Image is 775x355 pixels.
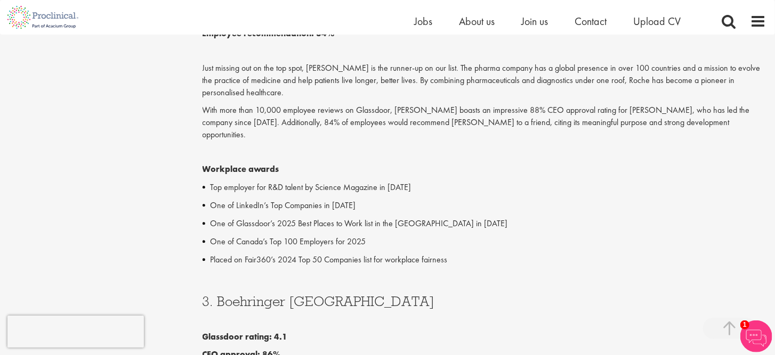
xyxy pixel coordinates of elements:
span: 1 [740,320,749,329]
a: Contact [575,14,607,28]
p: Placed on Fair360’s 2024 Top 50 Companies list for workplace fairness [211,253,766,266]
b: Workplace awards [203,163,281,175]
b: Glassdoor rating: 4.1 [203,331,288,342]
b: Employee recommendation: 84% [203,28,335,39]
p: Just missing out on the top spot, [PERSON_NAME] is the runner-up on our list. The pharma company ... [203,62,766,99]
p: One of LinkedIn’s Top Companies in [DATE] [211,199,766,212]
a: Join us [521,14,548,28]
p: With more than 10,000 employee reviews on Glassdoor, [PERSON_NAME] boasts an impressive 88% CEO a... [203,104,766,141]
img: Chatbot [740,320,772,352]
p: Top employer for R&D talent by Science Magazine in [DATE] [211,181,766,194]
h3: 3. Boehringer [GEOGRAPHIC_DATA] [203,294,766,308]
iframe: reCAPTCHA [7,316,144,348]
p: One of Glassdoor’s 2025 Best Places to Work list in the [GEOGRAPHIC_DATA] in [DATE] [211,217,766,230]
p: One of Canada’s Top 100 Employers for 2025 [211,235,766,248]
a: Jobs [414,14,432,28]
a: Upload CV [633,14,681,28]
a: About us [459,14,495,28]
